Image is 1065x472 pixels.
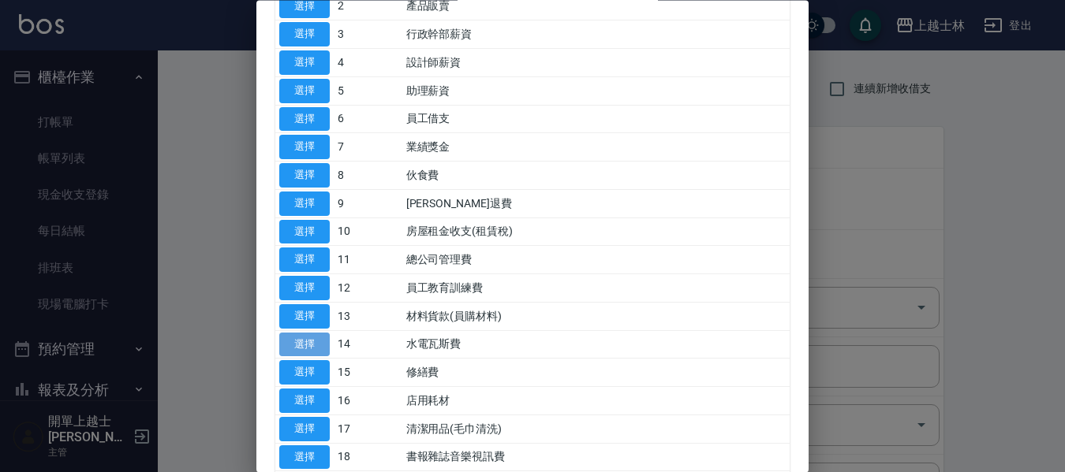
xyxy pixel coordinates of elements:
[402,218,790,247] td: 房屋租金收支(租賃稅)
[334,218,402,247] td: 10
[279,23,330,47] button: 選擇
[279,191,330,216] button: 選擇
[279,304,330,329] button: 選擇
[279,277,330,301] button: 選擇
[402,387,790,415] td: 店用耗材
[402,274,790,303] td: 員工教育訓練費
[402,415,790,444] td: 清潔用品(毛巾清洗)
[334,274,402,303] td: 12
[334,190,402,218] td: 9
[279,248,330,273] button: 選擇
[402,303,790,331] td: 材料貨款(員購材料)
[279,445,330,470] button: 選擇
[334,387,402,415] td: 16
[279,107,330,132] button: 選擇
[402,133,790,162] td: 業績獎金
[402,20,790,49] td: 行政幹部薪資
[402,246,790,274] td: 總公司管理費
[334,359,402,387] td: 15
[279,361,330,385] button: 選擇
[334,246,402,274] td: 11
[402,444,790,472] td: 書報雜誌音樂視訊費
[279,51,330,76] button: 選擇
[334,133,402,162] td: 7
[279,333,330,357] button: 選擇
[402,359,790,387] td: 修繕費
[334,20,402,49] td: 3
[334,49,402,77] td: 4
[279,79,330,103] button: 選擇
[334,331,402,359] td: 14
[279,417,330,441] button: 選擇
[334,415,402,444] td: 17
[334,444,402,472] td: 18
[402,190,790,218] td: [PERSON_NAME]退費
[334,77,402,106] td: 5
[334,303,402,331] td: 13
[334,106,402,134] td: 6
[402,77,790,106] td: 助理薪資
[279,136,330,160] button: 選擇
[402,49,790,77] td: 設計師薪資
[279,164,330,188] button: 選擇
[402,162,790,190] td: 伙食費
[334,162,402,190] td: 8
[279,389,330,414] button: 選擇
[279,220,330,244] button: 選擇
[402,106,790,134] td: 員工借支
[402,331,790,359] td: 水電瓦斯費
